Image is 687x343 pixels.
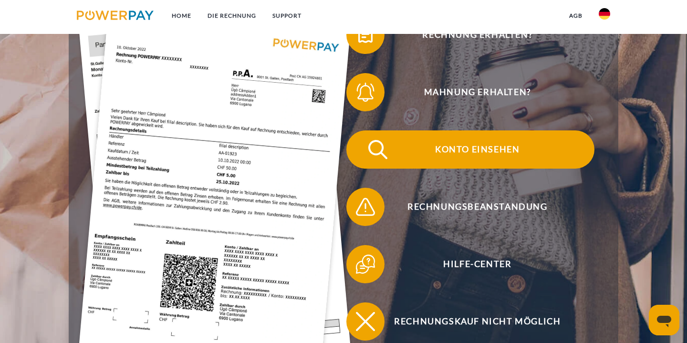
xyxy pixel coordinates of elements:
img: qb_search.svg [366,138,390,161]
button: Rechnung erhalten? [346,16,594,54]
span: Konto einsehen [361,130,594,169]
img: qb_close.svg [354,310,377,333]
button: Rechnungsbeanstandung [346,188,594,226]
span: Rechnungskauf nicht möglich [361,302,594,341]
img: logo-powerpay.svg [77,11,154,20]
img: qb_bell.svg [354,80,377,104]
img: qb_warning.svg [354,195,377,219]
button: Konto einsehen [346,130,594,169]
iframe: Schaltfläche zum Öffnen des Messaging-Fensters [649,305,679,335]
a: DIE RECHNUNG [199,7,264,24]
a: Home [164,7,199,24]
img: qb_help.svg [354,252,377,276]
a: agb [561,7,591,24]
span: Rechnungsbeanstandung [361,188,594,226]
img: qb_bill.svg [354,23,377,47]
span: Rechnung erhalten? [361,16,594,54]
button: Mahnung erhalten? [346,73,594,111]
button: Hilfe-Center [346,245,594,283]
span: Mahnung erhalten? [361,73,594,111]
img: de [599,8,610,20]
button: Rechnungskauf nicht möglich [346,302,594,341]
a: SUPPORT [264,7,310,24]
span: Hilfe-Center [361,245,594,283]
